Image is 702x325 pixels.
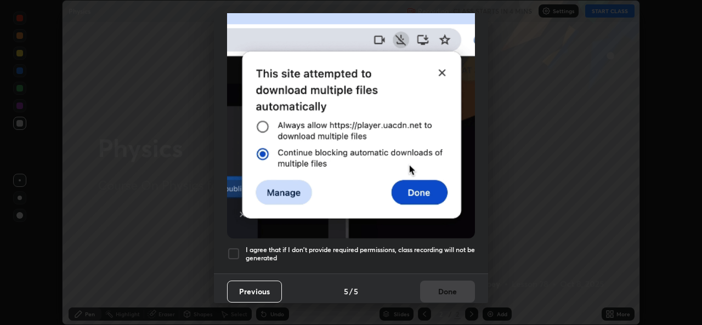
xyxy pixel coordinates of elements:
h4: / [349,286,353,297]
h4: 5 [344,286,348,297]
h4: 5 [354,286,358,297]
h5: I agree that if I don't provide required permissions, class recording will not be generated [246,246,475,263]
button: Previous [227,281,282,303]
